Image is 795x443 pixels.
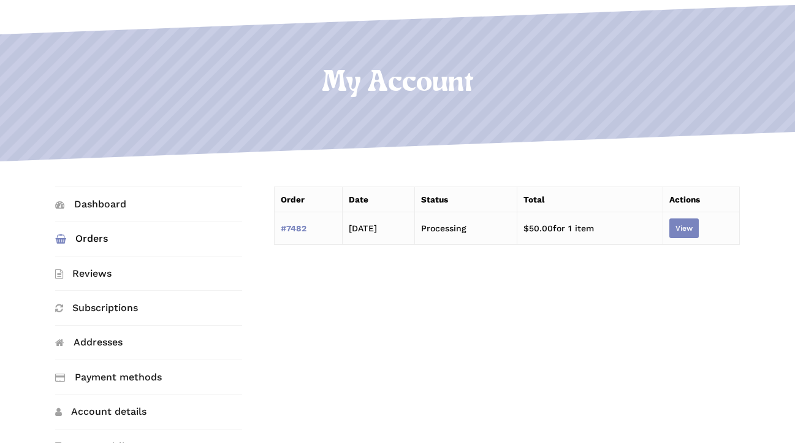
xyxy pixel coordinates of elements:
time: [DATE] [349,223,377,233]
a: Account details [55,395,242,428]
span: Order [281,195,305,204]
a: Reviews [55,256,242,290]
a: Orders [55,221,242,255]
span: 50.00 [523,223,553,233]
a: Subscriptions [55,291,242,325]
span: Total [523,195,544,204]
a: Addresses [55,326,242,360]
a: Dashboard [55,187,242,221]
span: Actions [669,195,700,204]
a: Payment methods [55,360,242,394]
span: $ [523,223,529,233]
td: for 1 item [517,212,663,245]
a: View order number 7482 [281,223,306,233]
span: Status [421,195,448,204]
td: Processing [414,212,517,245]
span: Date [349,195,368,204]
a: View order 7482 [669,218,699,238]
